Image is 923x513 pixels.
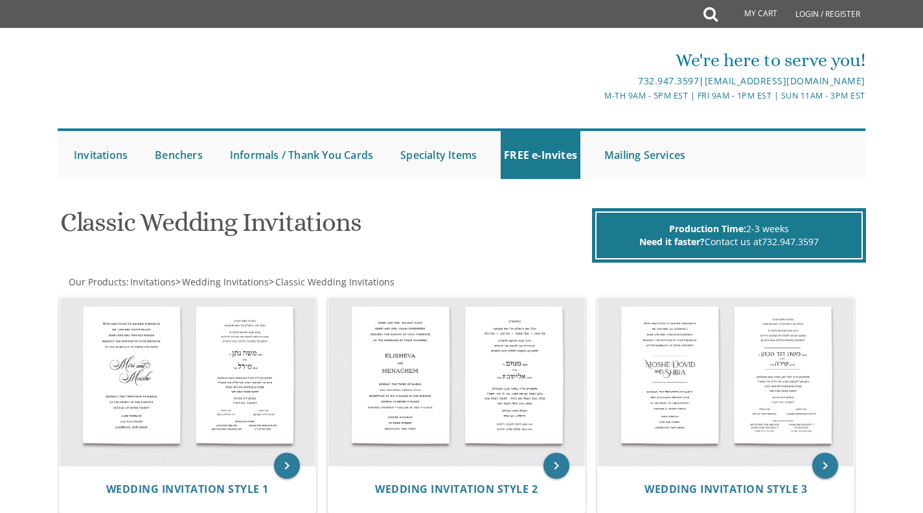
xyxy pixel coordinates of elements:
a: Benchers [152,131,206,179]
img: Wedding Invitation Style 3 [598,298,854,466]
div: | [328,73,865,89]
a: Wedding Invitation Style 2 [375,483,538,495]
a: 732.947.3597 [762,235,819,248]
a: Invitations [71,131,131,179]
div: 2-3 weeks Contact us at [595,211,863,259]
span: Production Time: [669,222,746,235]
a: Specialty Items [397,131,480,179]
a: Invitations [129,276,176,288]
a: Wedding Invitation Style 1 [106,483,269,495]
span: Wedding Invitation Style 2 [375,482,538,496]
a: Classic Wedding Invitations [274,276,394,288]
div: : [58,276,462,289]
a: Our Products [67,276,126,288]
a: 732.947.3597 [638,75,699,87]
a: My Cart [716,1,786,27]
a: FREE e-Invites [501,131,580,179]
a: [EMAIL_ADDRESS][DOMAIN_NAME] [705,75,865,87]
a: Wedding Invitation Style 3 [644,483,807,495]
a: keyboard_arrow_right [274,453,300,479]
div: We're here to serve you! [328,47,865,73]
img: Wedding Invitation Style 1 [60,298,316,466]
a: Wedding Invitations [181,276,269,288]
span: > [269,276,394,288]
a: keyboard_arrow_right [543,453,569,479]
a: Informals / Thank You Cards [227,131,376,179]
span: Wedding Invitations [182,276,269,288]
a: keyboard_arrow_right [812,453,838,479]
span: > [176,276,269,288]
div: M-Th 9am - 5pm EST | Fri 9am - 1pm EST | Sun 11am - 3pm EST [328,89,865,102]
span: Wedding Invitation Style 1 [106,482,269,496]
span: Wedding Invitation Style 3 [644,482,807,496]
a: Mailing Services [601,131,689,179]
span: Invitations [130,276,176,288]
span: Classic Wedding Invitations [275,276,394,288]
h1: Classic Wedding Invitations [60,208,589,246]
img: Wedding Invitation Style 2 [328,298,585,466]
span: Need it faster? [639,235,705,248]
